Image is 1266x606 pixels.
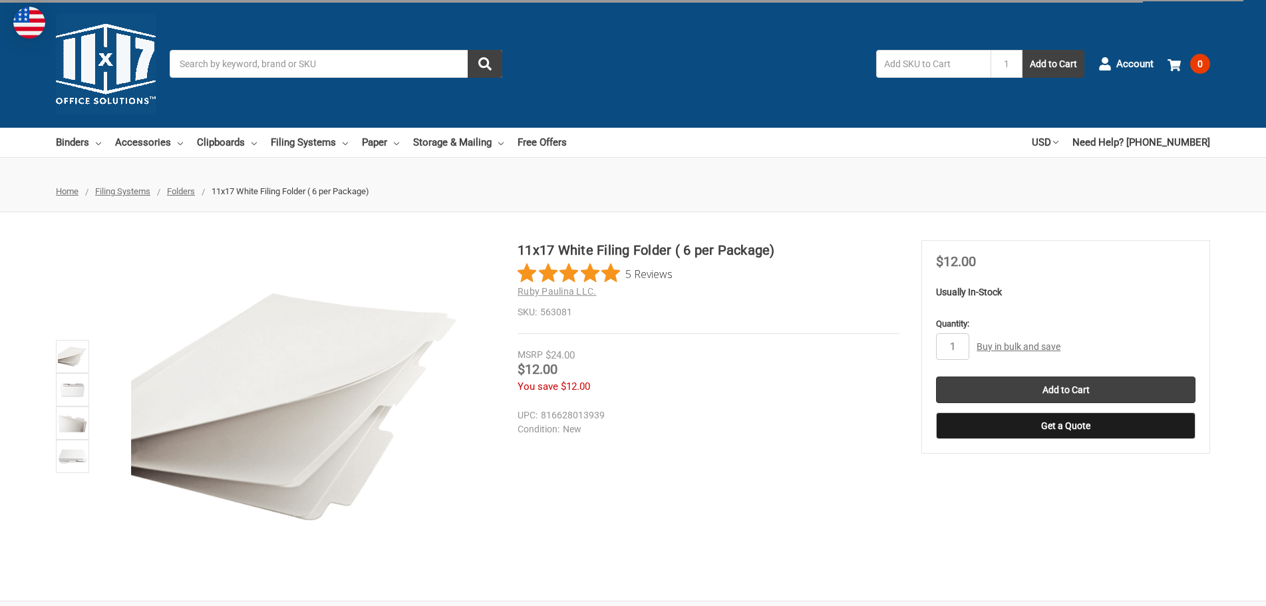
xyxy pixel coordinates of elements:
a: Need Help? [PHONE_NUMBER] [1072,128,1210,157]
a: Paper [362,128,399,157]
button: Add to Cart [1023,50,1084,78]
dt: Condition: [518,422,559,436]
a: Folders [167,186,195,196]
a: Buy in bulk and save [977,341,1060,352]
input: Search by keyword, brand or SKU [170,50,502,78]
a: Filing Systems [271,128,348,157]
input: Add SKU to Cart [876,50,991,78]
a: Binders [56,128,101,157]
a: Filing Systems [95,186,150,196]
img: 11x17.com [56,14,156,114]
a: Free Offers [518,128,567,157]
label: Quantity: [936,317,1195,331]
p: Usually In-Stock [936,285,1195,299]
span: Account [1116,57,1154,72]
input: Add to Cart [936,377,1195,403]
a: Clipboards [197,128,257,157]
span: $12.00 [518,361,557,377]
span: 11x17 White Filing Folder ( 6 per Package) [212,186,369,196]
img: 11x17 White Filing Folder ( 6 per Package) [58,442,87,471]
img: 11x17 White Filing Folder ( 6 per Package) [58,375,87,404]
dd: New [518,422,893,436]
dt: UPC: [518,408,538,422]
span: You save [518,380,558,392]
a: USD [1032,128,1058,157]
button: Get a Quote [936,412,1195,439]
span: $24.00 [546,349,575,361]
a: 0 [1168,47,1210,81]
button: Rated 5 out of 5 stars from 5 reviews. Jump to reviews. [518,263,673,283]
span: $12.00 [561,380,590,392]
h1: 11x17 White Filing Folder ( 6 per Package) [518,240,899,260]
a: Account [1098,47,1154,81]
a: Storage & Mailing [413,128,504,157]
a: Accessories [115,128,183,157]
a: Home [56,186,79,196]
img: 11x17 White Filing Folder ( 6 per Package) (563081) [58,408,87,438]
a: Ruby Paulina LLC. [518,286,596,297]
span: $12.00 [936,253,976,269]
span: 0 [1190,54,1210,74]
img: 11x17 White Filing Folder ( 6 per Package) [131,240,464,573]
dd: 563081 [518,305,899,319]
div: MSRP [518,348,543,362]
img: 11x17 White Filing Folder ( 6 per Package) [58,342,87,371]
img: duty and tax information for United States [13,7,45,39]
span: 5 Reviews [625,263,673,283]
dt: SKU: [518,305,537,319]
dd: 816628013939 [518,408,893,422]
